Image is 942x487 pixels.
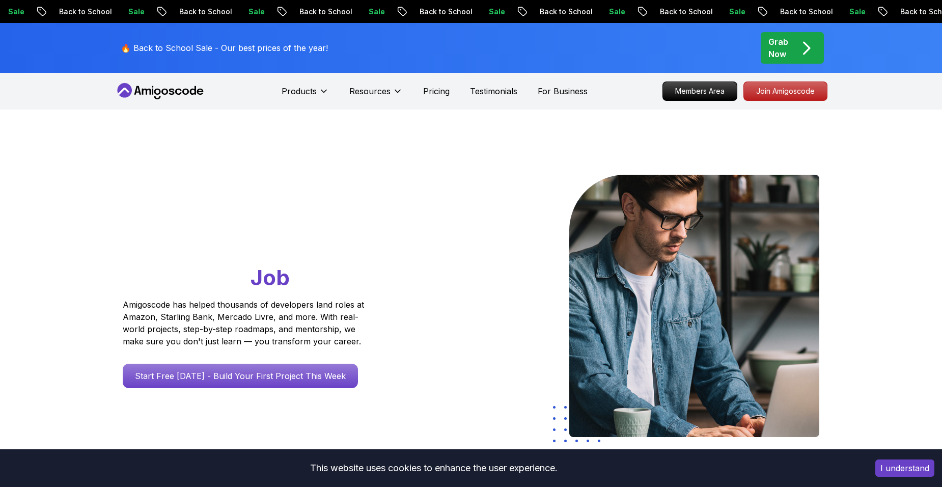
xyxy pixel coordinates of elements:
[282,85,317,97] p: Products
[45,7,115,17] p: Back to School
[406,7,475,17] p: Back to School
[123,175,403,292] h1: Go From Learning to Hired: Master Java, Spring Boot & Cloud Skills That Get You the
[768,36,788,60] p: Grab Now
[349,85,403,105] button: Resources
[282,85,329,105] button: Products
[662,82,737,101] a: Members Area
[470,85,517,97] a: Testimonials
[715,7,748,17] p: Sale
[744,82,827,100] p: Join Amigoscode
[235,7,267,17] p: Sale
[165,7,235,17] p: Back to School
[123,364,358,388] a: Start Free [DATE] - Build Your First Project This Week
[538,85,588,97] a: For Business
[8,457,860,479] div: This website uses cookies to enhance the user experience.
[646,7,715,17] p: Back to School
[349,85,391,97] p: Resources
[355,7,387,17] p: Sale
[286,7,355,17] p: Back to School
[766,7,836,17] p: Back to School
[569,175,819,437] img: hero
[663,82,737,100] p: Members Area
[743,82,827,101] a: Join Amigoscode
[115,7,147,17] p: Sale
[475,7,508,17] p: Sale
[526,7,595,17] p: Back to School
[121,42,328,54] p: 🔥 Back to School Sale - Our best prices of the year!
[875,459,934,477] button: Accept cookies
[123,299,367,347] p: Amigoscode has helped thousands of developers land roles at Amazon, Starling Bank, Mercado Livre,...
[251,264,290,290] span: Job
[595,7,628,17] p: Sale
[423,85,450,97] a: Pricing
[836,7,868,17] p: Sale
